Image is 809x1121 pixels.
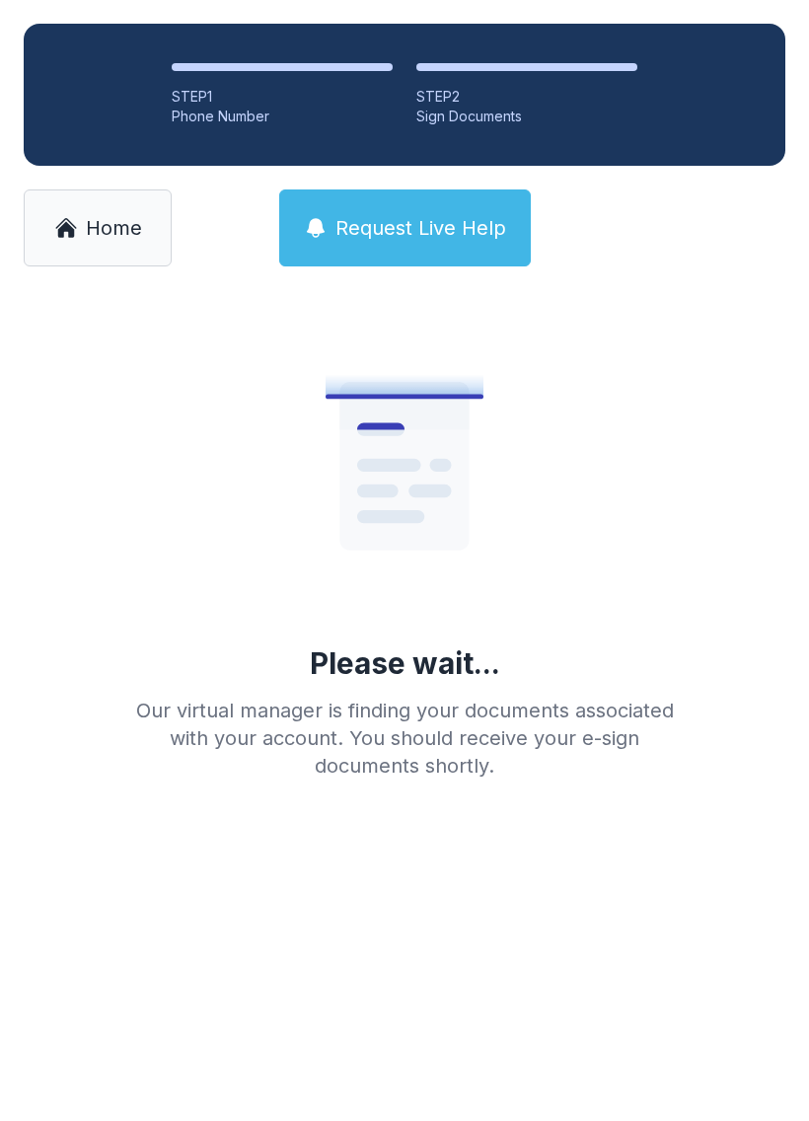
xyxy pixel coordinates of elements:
div: Phone Number [172,107,393,126]
div: STEP 1 [172,87,393,107]
div: Sign Documents [416,107,637,126]
div: Our virtual manager is finding your documents associated with your account. You should receive yo... [120,697,689,780]
div: STEP 2 [416,87,637,107]
span: Request Live Help [335,214,506,242]
span: Home [86,214,142,242]
div: Please wait... [310,645,500,681]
